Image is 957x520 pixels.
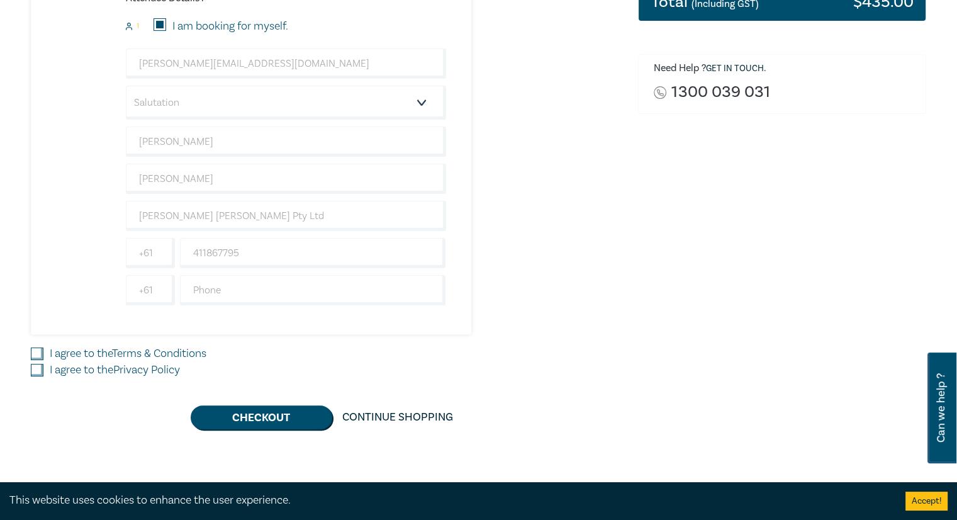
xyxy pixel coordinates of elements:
[50,346,206,362] label: I agree to the
[126,127,446,157] input: First Name*
[126,48,446,79] input: Attendee Email*
[654,62,917,75] h6: Need Help ? .
[50,362,180,378] label: I agree to the
[9,492,887,509] div: This website uses cookies to enhance the user experience.
[191,405,332,429] button: Checkout
[126,238,175,268] input: +61
[172,18,288,35] label: I am booking for myself.
[137,22,139,31] small: 1
[126,164,446,194] input: Last Name*
[126,275,175,305] input: +61
[332,405,463,429] a: Continue Shopping
[935,360,947,456] span: Can we help ?
[112,346,206,361] a: Terms & Conditions
[905,492,948,511] button: Accept cookies
[706,63,764,74] a: Get in touch
[126,201,446,231] input: Company
[671,84,770,101] a: 1300 039 031
[180,275,446,305] input: Phone
[180,238,446,268] input: Mobile*
[113,363,180,377] a: Privacy Policy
